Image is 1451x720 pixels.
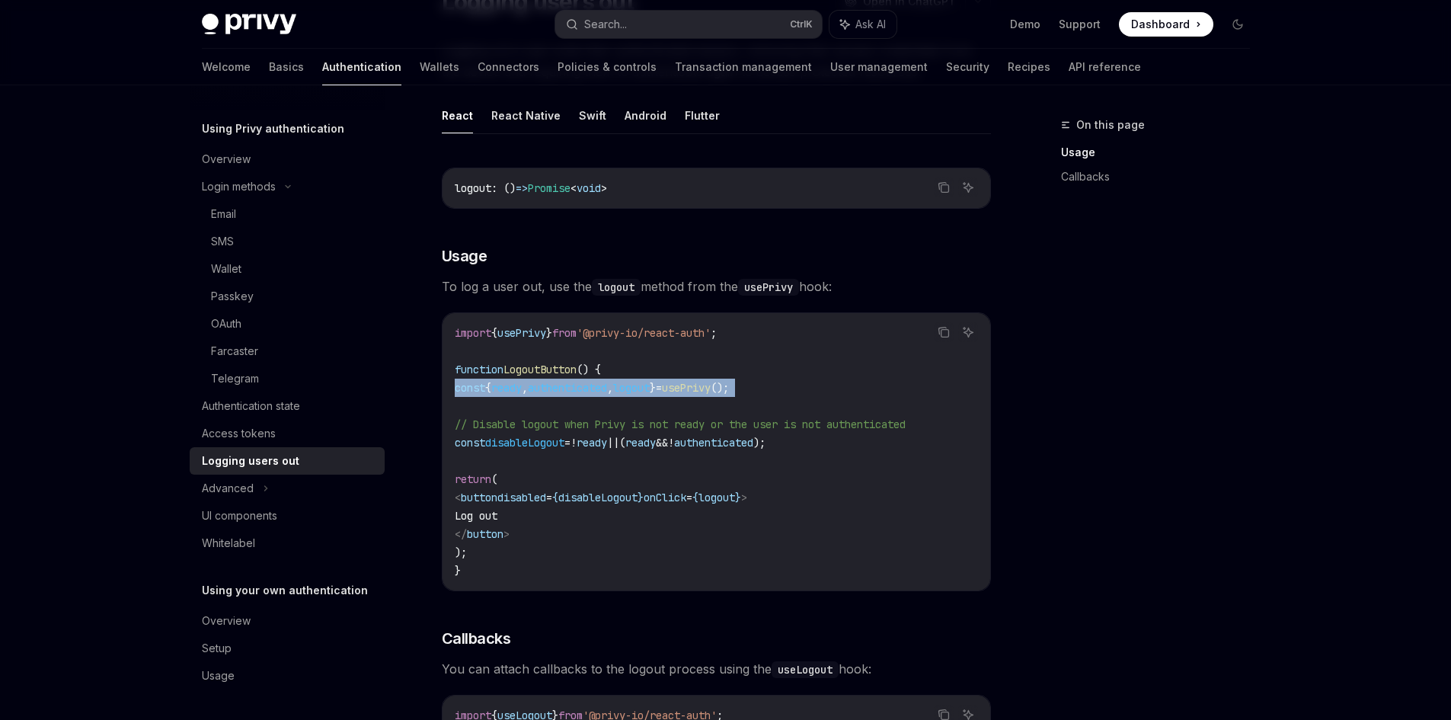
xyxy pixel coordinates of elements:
span: LogoutButton [503,363,577,376]
span: ready [577,436,607,450]
span: } [735,491,741,504]
button: Copy the contents from the code block [934,322,954,342]
span: = [564,436,570,450]
span: button [467,527,503,541]
span: ); [753,436,765,450]
a: Overview [190,146,385,173]
span: ready [625,436,656,450]
a: Welcome [202,49,251,85]
h5: Using your own authentication [202,581,368,600]
button: Ask AI [958,322,978,342]
div: SMS [211,232,234,251]
button: Flutter [685,98,720,133]
a: Telegram [190,365,385,392]
span: disableLogout [485,436,564,450]
a: Basics [269,49,304,85]
span: } [546,326,552,340]
span: return [455,472,491,486]
span: ( [619,436,625,450]
span: const [455,381,485,395]
span: Ctrl K [790,18,813,30]
span: } [638,491,644,504]
span: > [741,491,747,504]
span: , [607,381,613,395]
div: Whitelabel [202,534,255,552]
button: Ask AI [829,11,896,38]
a: Security [946,49,989,85]
a: UI components [190,502,385,530]
a: Authentication [322,49,401,85]
span: Promise [528,181,570,195]
span: Callbacks [442,628,511,649]
span: = [546,491,552,504]
div: Logging users out [202,452,299,470]
span: ! [570,436,577,450]
div: Setup [202,639,232,658]
a: Connectors [478,49,539,85]
span: { [485,381,491,395]
span: = [656,381,662,395]
a: Farcaster [190,338,385,365]
div: Telegram [211,370,259,388]
a: Access tokens [190,420,385,447]
a: Demo [1010,17,1040,32]
span: && [656,436,668,450]
div: Usage [202,667,235,685]
a: Logging users out [190,447,385,475]
span: </ [455,527,467,541]
a: Passkey [190,283,385,310]
a: Authentication state [190,392,385,420]
a: Policies & controls [558,49,657,85]
div: Farcaster [211,342,258,360]
div: Wallet [211,260,241,278]
span: Dashboard [1131,17,1190,32]
span: : () [491,181,516,195]
div: Authentication state [202,397,300,415]
a: Recipes [1008,49,1050,85]
button: Swift [579,98,606,133]
a: Usage [1061,140,1262,165]
span: You can attach callbacks to the logout process using the hook: [442,658,991,680]
span: ; [711,326,717,340]
div: Advanced [202,479,254,498]
code: logout [592,279,641,296]
span: { [552,491,558,504]
span: { [491,326,497,340]
span: disabled [497,491,546,504]
div: Email [211,205,236,223]
a: API reference [1069,49,1141,85]
button: Ask AI [958,178,978,197]
span: { [692,491,698,504]
a: Email [190,200,385,228]
a: Overview [190,607,385,635]
span: Ask AI [855,17,886,32]
button: React Native [491,98,561,133]
a: Wallet [190,255,385,283]
span: logout [698,491,735,504]
span: void [577,181,601,195]
a: Setup [190,635,385,662]
span: => [516,181,528,195]
span: usePrivy [497,326,546,340]
div: Overview [202,612,251,630]
span: } [650,381,656,395]
span: ! [668,436,674,450]
a: SMS [190,228,385,255]
span: button [461,491,497,504]
span: Usage [442,245,487,267]
a: User management [830,49,928,85]
span: logout [455,181,491,195]
span: = [686,491,692,504]
div: UI components [202,507,277,525]
span: from [552,326,577,340]
span: , [522,381,528,395]
span: onClick [644,491,686,504]
span: logout [613,381,650,395]
button: Search...CtrlK [555,11,822,38]
span: < [570,181,577,195]
a: OAuth [190,310,385,338]
a: Transaction management [675,49,812,85]
span: ( [491,472,497,486]
img: dark logo [202,14,296,35]
code: useLogout [772,661,839,678]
